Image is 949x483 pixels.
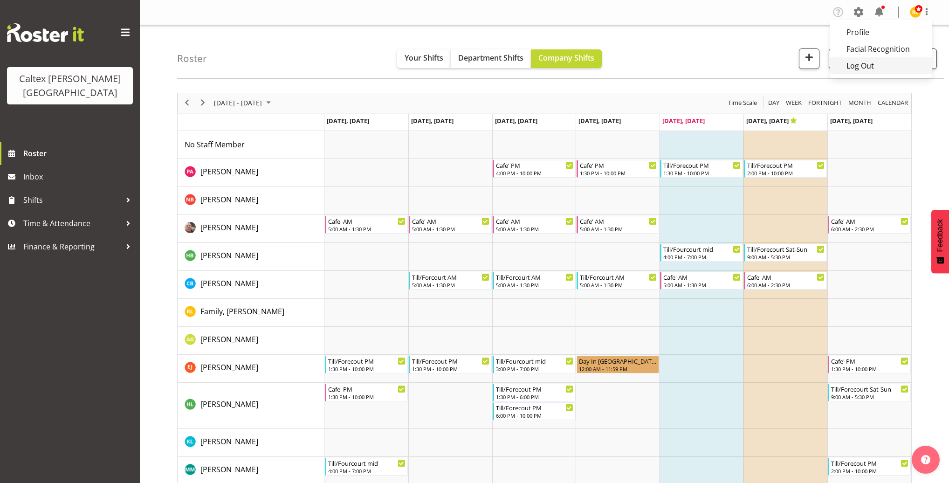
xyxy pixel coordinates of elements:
span: [PERSON_NAME] [200,222,258,233]
div: Till/Forecout PM [663,160,741,170]
div: Lewis, Hayden"s event - Cafe' PM Begin From Monday, September 15, 2025 at 1:30:00 PM GMT+12:00 En... [325,384,408,401]
a: No Staff Member [185,139,245,150]
div: Mclaughlin, Mercedes"s event - Till/Fourcourt mid Begin From Monday, September 15, 2025 at 4:00:0... [325,458,408,476]
div: 4:00 PM - 10:00 PM [496,169,573,177]
td: Broome, Heath resource [178,243,324,271]
span: [PERSON_NAME] [200,278,258,289]
div: Till/Forecout PM [496,384,573,393]
span: [DATE] - [DATE] [213,97,263,109]
div: Johns, Erin"s event - Till/Forecout PM Begin From Monday, September 15, 2025 at 1:30:00 PM GMT+12... [325,356,408,373]
span: [DATE], [DATE] [662,117,705,125]
span: Fortnight [807,97,843,109]
button: Feedback - Show survey [931,210,949,273]
span: Time Scale [727,97,758,109]
div: 1:30 PM - 10:00 PM [328,365,406,373]
td: Grant, Adam resource [178,327,324,355]
div: Bullock, Christopher"s event - Till/Forcourt AM Begin From Tuesday, September 16, 2025 at 5:00:00... [409,272,492,290]
div: Cafe' PM [328,384,406,393]
div: Till/Forecout PM [496,403,573,412]
td: Braxton, Jeanette resource [178,215,324,243]
span: [PERSON_NAME] [200,334,258,345]
div: Day In [GEOGRAPHIC_DATA] [579,356,657,366]
a: [PERSON_NAME] [200,250,258,261]
div: 1:30 PM - 10:00 PM [412,365,489,373]
span: [DATE], [DATE] [578,117,621,125]
div: 6:00 AM - 2:30 PM [747,281,825,289]
button: Fortnight [807,97,844,109]
div: Cafe' PM [831,356,908,366]
div: 5:00 AM - 1:30 PM [580,225,657,233]
div: 6:00 AM - 2:30 PM [831,225,908,233]
div: Cafe' AM [412,216,489,226]
span: [DATE], [DATE] [830,117,873,125]
div: Cafe' AM [663,272,741,282]
button: Add a new shift [799,48,819,69]
a: [PERSON_NAME] [200,436,258,447]
h4: Roster [177,53,207,64]
div: Till/Forecout PM [412,356,489,366]
div: Bullock, Christopher"s event - Till/Forcourt AM Begin From Thursday, September 18, 2025 at 5:00:0... [577,272,660,290]
button: Time Scale [727,97,759,109]
td: No Staff Member resource [178,131,324,159]
a: [PERSON_NAME] [200,362,258,373]
a: [PERSON_NAME] [200,166,258,177]
div: Lewis, Hayden"s event - Till/Forecout PM Begin From Wednesday, September 17, 2025 at 6:00:00 PM G... [493,402,576,420]
span: [PERSON_NAME] [200,436,258,447]
div: Johns, Erin"s event - Day In Lieu Begin From Thursday, September 18, 2025 at 12:00:00 AM GMT+12:0... [577,356,660,373]
img: reece-lewis10949.jpg [910,7,921,18]
button: Your Shifts [397,49,451,68]
span: Feedback [936,219,944,252]
a: Family, [PERSON_NAME] [200,306,284,317]
div: Cafe' PM [496,160,573,170]
div: previous period [179,93,195,113]
span: Day [767,97,780,109]
span: [PERSON_NAME] [200,399,258,409]
div: 5:00 AM - 1:30 PM [496,225,573,233]
td: Atherton, Peter resource [178,159,324,187]
a: [PERSON_NAME] [200,464,258,475]
div: Lewis, Hayden"s event - Till/Forecourt Sat-Sun Begin From Sunday, September 21, 2025 at 9:00:00 A... [828,384,911,401]
div: 5:00 AM - 1:30 PM [412,225,489,233]
span: Company Shifts [538,53,594,63]
div: 2:00 PM - 10:00 PM [747,169,825,177]
div: Till/Forecourt Sat-Sun [831,384,908,393]
div: Johns, Erin"s event - Till/Forecout PM Begin From Tuesday, September 16, 2025 at 1:30:00 PM GMT+1... [409,356,492,373]
a: [PERSON_NAME] [200,278,258,289]
span: Week [785,97,803,109]
a: [PERSON_NAME] [200,399,258,410]
div: Till/Forecout PM [831,458,908,468]
div: Cafe' AM [831,216,908,226]
span: [DATE], [DATE] [327,117,369,125]
div: Atherton, Peter"s event - Cafe' PM Begin From Thursday, September 18, 2025 at 1:30:00 PM GMT+12:0... [577,160,660,178]
div: Atherton, Peter"s event - Cafe' PM Begin From Wednesday, September 17, 2025 at 4:00:00 PM GMT+12:... [493,160,576,178]
div: Till/Forecout PM [747,160,825,170]
span: [DATE], [DATE] [495,117,537,125]
div: Caltex [PERSON_NAME][GEOGRAPHIC_DATA] [16,72,124,100]
span: Finance & Reporting [23,240,121,254]
td: Berkely, Noah resource [178,187,324,215]
div: 1:30 PM - 10:00 PM [831,365,908,373]
div: Cafe' AM [580,216,657,226]
div: Atherton, Peter"s event - Till/Forecout PM Begin From Friday, September 19, 2025 at 1:30:00 PM GM... [660,160,743,178]
a: [PERSON_NAME] [200,194,258,205]
img: help-xxl-2.png [921,455,930,464]
span: Department Shifts [458,53,523,63]
div: Cafe' PM [580,160,657,170]
img: Rosterit website logo [7,23,84,42]
div: Braxton, Jeanette"s event - Cafe' AM Begin From Wednesday, September 17, 2025 at 5:00:00 AM GMT+1... [493,216,576,234]
span: [DATE], [DATE] [746,117,797,125]
div: Till/Fourcourt mid [496,356,573,366]
div: 5:00 AM - 1:30 PM [412,281,489,289]
div: Broome, Heath"s event - Till/Fourcourt mid Begin From Friday, September 19, 2025 at 4:00:00 PM GM... [660,244,743,262]
div: 5:00 AM - 1:30 PM [496,281,573,289]
div: Mclaughlin, Mercedes"s event - Till/Forecout PM Begin From Sunday, September 21, 2025 at 2:00:00 ... [828,458,911,476]
td: Lewis, Katie resource [178,429,324,457]
a: Profile [830,24,932,41]
span: [PERSON_NAME] [200,362,258,373]
div: September 15 - 21, 2025 [211,93,276,113]
td: Family, Lewis resource [178,299,324,327]
button: Next [197,97,209,109]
